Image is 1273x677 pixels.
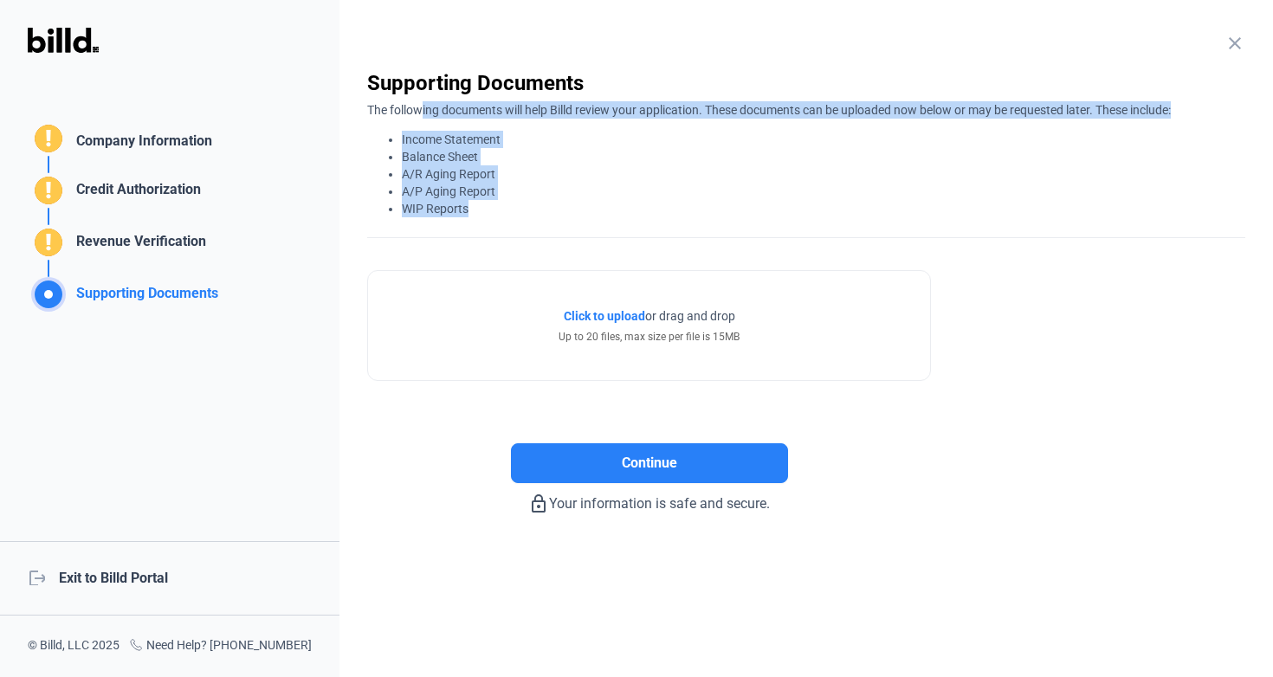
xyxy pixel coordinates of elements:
[528,493,549,514] mat-icon: lock_outline
[511,443,788,483] button: Continue
[28,28,99,53] img: Billd Logo
[559,329,740,345] div: Up to 20 files, max size per file is 15MB
[69,131,212,156] div: Company Information
[69,179,201,208] div: Credit Authorization
[367,483,931,514] div: Your information is safe and secure.
[129,636,312,656] div: Need Help? [PHONE_NUMBER]
[622,453,677,474] span: Continue
[402,165,1245,183] li: A/R Aging Report
[402,200,1245,217] li: WIP Reports
[367,97,1245,217] div: The following documents will help Billd review your application. These documents can be uploaded ...
[28,568,45,585] mat-icon: logout
[402,148,1245,165] li: Balance Sheet
[367,69,1245,97] div: Supporting Documents
[402,183,1245,200] li: A/P Aging Report
[28,636,120,656] div: © Billd, LLC 2025
[69,231,206,260] div: Revenue Verification
[564,309,645,323] span: Click to upload
[402,131,1245,148] li: Income Statement
[645,307,735,325] span: or drag and drop
[1225,33,1245,54] mat-icon: close
[69,283,218,312] div: Supporting Documents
